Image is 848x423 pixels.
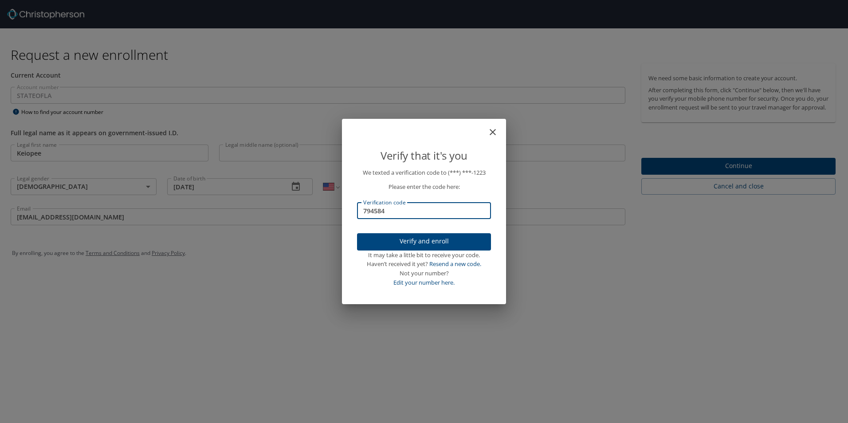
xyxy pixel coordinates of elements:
span: Verify and enroll [364,236,484,247]
button: close [492,122,503,133]
p: Please enter the code here: [357,182,491,192]
a: Edit your number here. [393,278,455,286]
div: It may take a little bit to receive your code. [357,251,491,260]
p: We texted a verification code to (***) ***- 1223 [357,168,491,177]
p: Verify that it's you [357,147,491,164]
div: Haven’t received it yet? [357,259,491,269]
a: Resend a new code. [429,260,481,268]
div: Not your number? [357,269,491,278]
button: Verify and enroll [357,233,491,251]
